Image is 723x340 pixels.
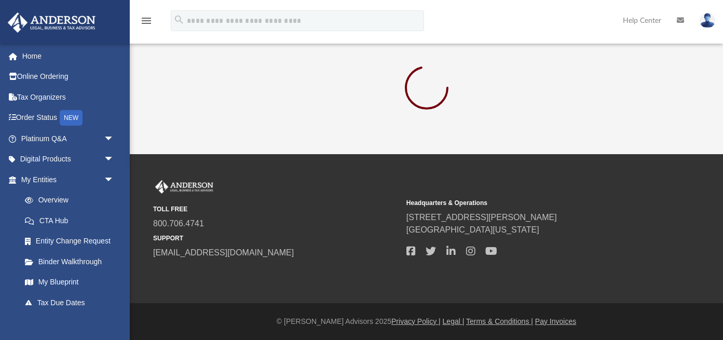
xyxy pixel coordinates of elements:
img: User Pic [700,13,715,28]
div: © [PERSON_NAME] Advisors 2025 [130,316,723,327]
a: Privacy Policy | [391,317,441,325]
span: arrow_drop_down [104,149,125,170]
a: My Blueprint [15,272,125,293]
a: Overview [15,190,130,211]
a: Home [7,46,130,66]
a: Terms & Conditions | [466,317,533,325]
small: TOLL FREE [153,205,399,214]
a: Platinum Q&Aarrow_drop_down [7,128,130,149]
a: Binder Walkthrough [15,251,130,272]
a: [STREET_ADDRESS][PERSON_NAME] [406,213,557,222]
span: arrow_drop_down [104,128,125,149]
i: menu [140,15,153,27]
small: Headquarters & Operations [406,198,652,208]
small: SUPPORT [153,234,399,243]
a: Digital Productsarrow_drop_down [7,149,130,170]
a: 800.706.4741 [153,219,204,228]
a: Pay Invoices [535,317,576,325]
a: CTA Hub [15,210,130,231]
a: Order StatusNEW [7,107,130,129]
a: [EMAIL_ADDRESS][DOMAIN_NAME] [153,248,294,257]
a: Legal | [443,317,465,325]
a: Tax Organizers [7,87,130,107]
img: Anderson Advisors Platinum Portal [5,12,99,33]
a: My Entitiesarrow_drop_down [7,169,130,190]
div: NEW [60,110,83,126]
i: search [173,14,185,25]
span: arrow_drop_down [104,169,125,191]
a: [GEOGRAPHIC_DATA][US_STATE] [406,225,539,234]
a: Tax Due Dates [15,292,130,313]
img: Anderson Advisors Platinum Portal [153,180,215,194]
a: Online Ordering [7,66,130,87]
a: Entity Change Request [15,231,130,252]
a: menu [140,20,153,27]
